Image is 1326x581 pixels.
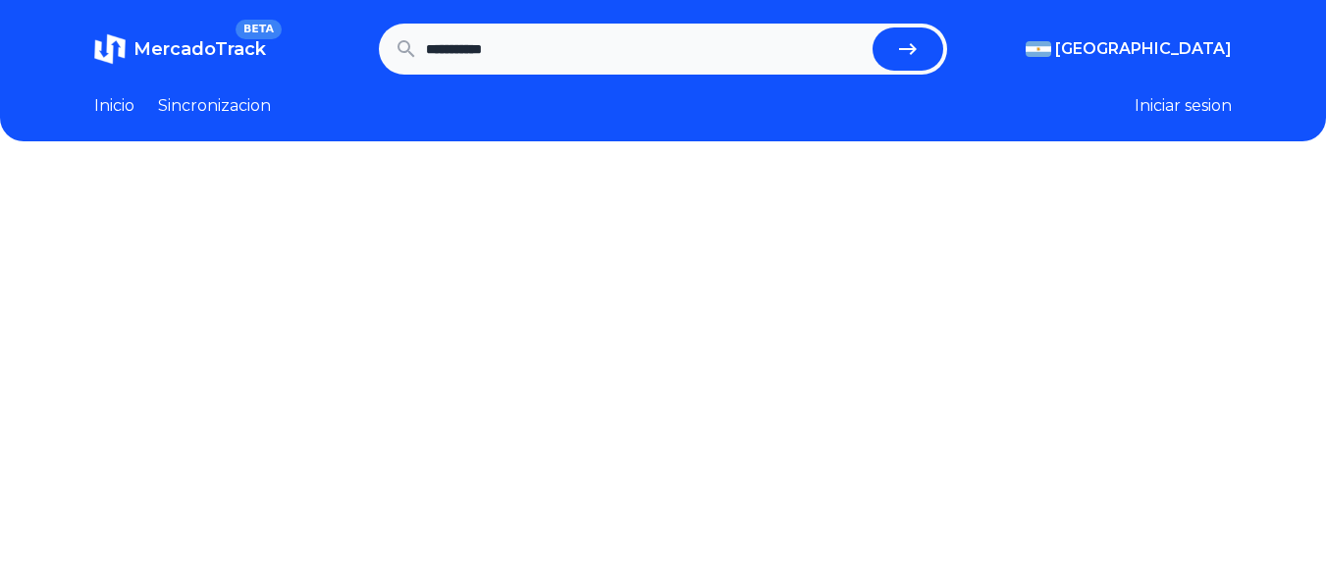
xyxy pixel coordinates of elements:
img: Argentina [1026,41,1051,57]
a: MercadoTrackBETA [94,33,266,65]
img: MercadoTrack [94,33,126,65]
a: Inicio [94,94,134,118]
button: [GEOGRAPHIC_DATA] [1026,37,1232,61]
span: BETA [236,20,282,39]
button: Iniciar sesion [1135,94,1232,118]
span: [GEOGRAPHIC_DATA] [1055,37,1232,61]
a: Sincronizacion [158,94,271,118]
span: MercadoTrack [133,38,266,60]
